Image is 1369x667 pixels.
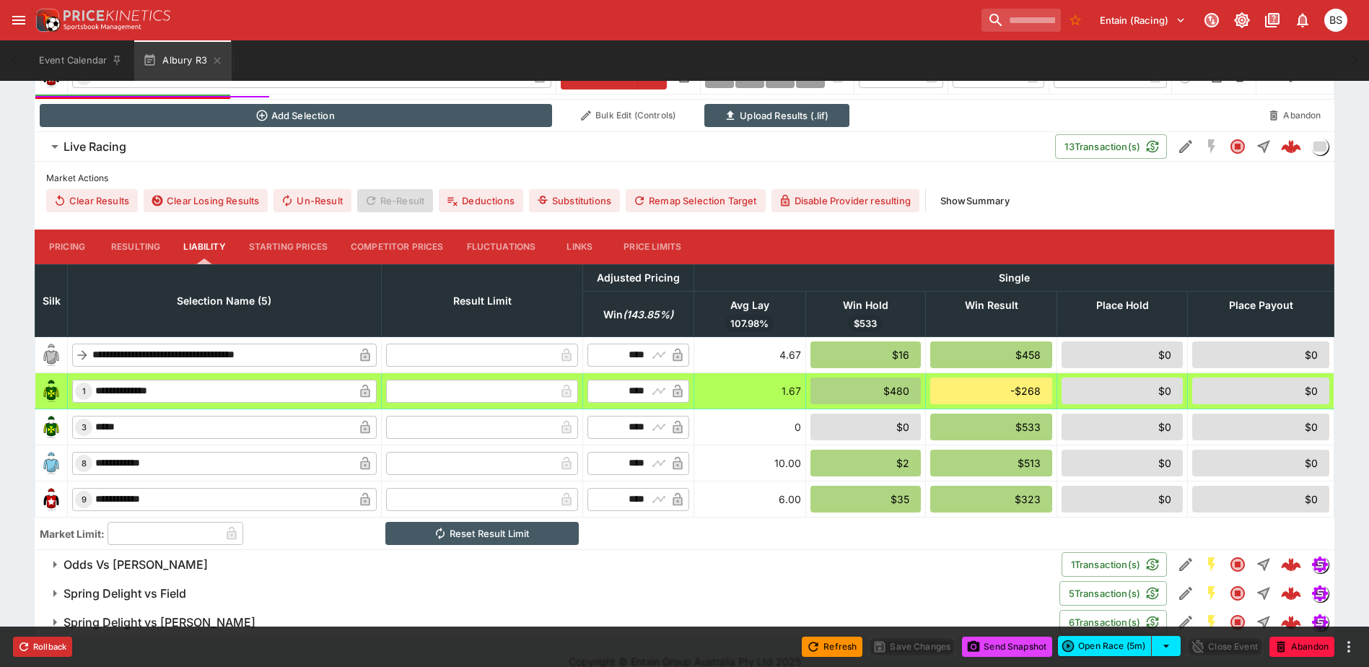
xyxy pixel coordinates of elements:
h6: Live Racing [64,139,126,154]
button: Upload Results (.lif) [704,104,849,127]
button: Send Snapshot [962,637,1052,657]
div: $0 [1192,341,1329,368]
button: Bulk Edit (Controls) [561,104,696,127]
span: Win Result [949,297,1034,314]
button: ShowSummary [932,189,1018,212]
svg: Closed [1229,556,1246,573]
button: SGM Enabled [1199,609,1225,635]
img: PriceKinetics [64,10,170,21]
div: $480 [810,378,922,404]
div: $513 [930,450,1052,476]
button: Edit Detail [1173,580,1199,606]
span: Mark an event as closed and abandoned. [1269,638,1334,653]
button: Toggle light/dark mode [1229,7,1255,33]
span: Selection Name (5) [161,292,287,310]
button: 6Transaction(s) [1059,610,1167,635]
button: Substitutions [529,189,620,212]
span: 1 [79,386,89,396]
div: $0 [810,414,922,440]
div: $533 [930,414,1052,440]
img: liveracing [1312,139,1328,154]
button: SGM Disabled [1199,134,1225,160]
button: Connected to PK [1199,7,1225,33]
button: Straight [1251,580,1277,606]
span: Avg Lay [714,297,785,314]
img: Sportsbook Management [64,24,141,30]
button: Starting Prices [237,230,339,264]
button: 13Transaction(s) [1055,134,1167,159]
div: liveracing [1311,138,1329,155]
button: Clear Losing Results [144,189,268,212]
img: logo-cerberus--red.svg [1281,136,1301,157]
button: Brendan Scoble [1320,4,1352,36]
div: 1.67 [699,383,800,398]
div: $458 [930,341,1052,368]
button: Closed [1225,580,1251,606]
div: $0 [1062,414,1183,440]
div: $0 [1062,450,1183,476]
input: search [981,9,1061,32]
div: $323 [930,486,1052,513]
button: Abandon [1260,104,1329,127]
button: more [1340,638,1357,655]
h6: Spring Delight vs Field [64,586,186,601]
button: Abandon [1269,637,1334,657]
a: 9d82744d-053e-46cb-a342-c0d148c6a9ee [1277,132,1305,161]
div: simulator [1311,585,1329,602]
h6: Odds Vs [PERSON_NAME] [64,557,208,572]
button: Liability [172,230,237,264]
div: split button [1058,636,1181,656]
button: SGM Enabled [1199,580,1225,606]
div: $0 [1192,450,1329,476]
img: runner 9 [40,488,63,511]
div: 10.00 [699,455,800,471]
div: $0 [1062,486,1183,513]
button: Add Selection [40,104,552,127]
div: $0 [1192,414,1329,440]
span: 8 [79,458,89,468]
div: $16 [810,341,922,368]
button: No Bookmarks [1064,9,1087,32]
button: Un-Result [274,189,351,212]
button: Closed [1225,552,1251,577]
button: Select Tenant [1091,9,1194,32]
svg: Closed [1229,614,1246,631]
svg: Closed [1229,138,1246,155]
button: open drawer [6,7,32,33]
div: 9d82744d-053e-46cb-a342-c0d148c6a9ee [1281,136,1301,157]
button: Closed [1225,609,1251,635]
div: 605dc544-41a7-4595-a2b8-7b01e6c174b5 [1281,612,1301,632]
button: Open Race (5m) [1058,636,1152,656]
th: Result Limit [381,264,582,336]
button: Competitor Prices [339,230,455,264]
button: Price Limits [612,230,693,264]
img: runner 8 [40,452,63,475]
div: $0 [1192,486,1329,513]
span: Win(143.85%) [587,306,689,323]
a: f2fa405d-7a9b-4f66-9939-8c309f1e1197 [1277,579,1305,608]
button: Clear Results [46,189,138,212]
button: Remap Selection Target [626,189,766,212]
img: runner 3 [40,416,63,439]
img: simulator [1312,557,1328,572]
span: Win Hold [827,297,904,314]
button: Edit Detail [1173,609,1199,635]
img: runner 1 [40,380,63,403]
button: Odds Vs [PERSON_NAME] [35,550,1062,579]
div: Brendan Scoble [1324,9,1347,32]
img: logo-cerberus--red.svg [1281,583,1301,603]
div: $35 [810,486,922,513]
h3: Market Limit: [40,526,105,541]
button: Event Calendar [30,40,131,81]
button: 1Transaction(s) [1062,552,1167,577]
div: 6.00 [699,492,800,507]
span: Place Hold [1080,297,1165,314]
div: $2 [810,450,922,476]
th: Silk [35,264,68,336]
button: Spring Delight vs [PERSON_NAME] [35,608,1059,637]
button: Rollback [13,637,72,657]
span: $533 [848,317,883,331]
div: $0 [1062,378,1183,404]
span: Re-Result [357,189,433,212]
